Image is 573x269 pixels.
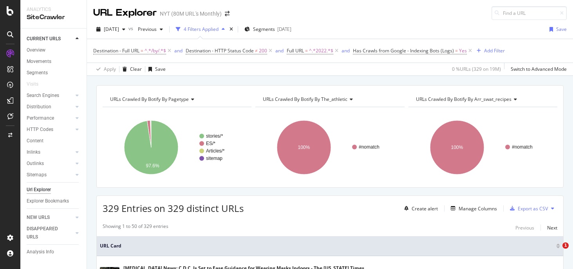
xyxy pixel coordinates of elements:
span: URLs Crawled By Botify By arr_swat_recipes [416,96,512,102]
a: Analysis Info [27,248,81,256]
a: Search Engines [27,91,73,100]
div: Outlinks [27,160,44,168]
button: Manage Columns [448,204,497,213]
div: CURRENT URLS [27,35,61,43]
button: Export as CSV [507,202,548,215]
button: Apply [93,63,116,75]
div: Export as CSV [518,205,548,212]
input: Find a URL [492,6,567,20]
span: vs [128,25,135,32]
a: Explorer Bookmarks [27,197,81,205]
div: Url Explorer [27,186,51,194]
text: sitemap [206,156,222,161]
text: 97.6% [146,163,159,169]
button: Segments[DATE] [241,23,295,36]
span: = [455,47,458,54]
div: 4 Filters Applied [184,26,219,32]
span: URLs Crawled By Botify By pagetype [110,96,189,102]
div: Next [547,224,557,231]
a: Distribution [27,103,73,111]
button: Previous [135,23,166,36]
div: URL Explorer [93,6,157,20]
a: Movements [27,57,81,66]
button: Add Filter [474,46,505,56]
a: Overview [27,46,81,54]
div: SiteCrawler [27,13,80,22]
a: Segments [27,69,81,77]
a: Sitemaps [27,171,73,179]
div: Visits [27,80,38,88]
h4: URLs Crawled By Botify By arr_swat_recipes [414,93,550,106]
div: A chart. [409,113,556,181]
span: 2025 Aug. 4th [104,26,119,32]
div: [DATE] [277,26,291,32]
button: Save [546,23,567,36]
div: Movements [27,57,51,66]
span: 1 [562,242,569,249]
h4: URLs Crawled By Botify By pagetype [108,93,244,106]
button: Previous [515,223,534,232]
button: and [174,47,183,54]
div: Add Filter [484,47,505,54]
text: 100% [298,145,310,150]
div: Sitemaps [27,171,47,179]
a: HTTP Codes [27,126,73,134]
div: Inlinks [27,148,40,156]
svg: A chart. [255,113,403,181]
iframe: Intercom live chat [546,242,565,261]
span: Destination - HTTP Status Code [186,47,254,54]
button: Next [547,223,557,232]
span: = [141,47,143,54]
span: ^.*/by/.*$ [145,45,166,56]
div: Performance [27,114,54,122]
div: HTTP Codes [27,126,53,134]
text: #nomatch [512,144,533,150]
span: URLs Crawled By Botify By the_athletic [263,96,347,102]
div: Content [27,137,43,145]
div: Manage Columns [459,205,497,212]
a: NEW URLS [27,213,73,222]
div: Analysis Info [27,248,54,256]
div: Distribution [27,103,51,111]
div: Clear [130,66,142,72]
a: DISAPPEARED URLS [27,225,73,241]
div: and [275,47,284,54]
a: Outlinks [27,160,73,168]
div: Save [155,66,166,72]
span: ≠ [255,47,258,54]
span: Segments [253,26,275,32]
div: Previous [515,224,534,231]
div: NYT (80M URL's Monthly) [160,10,222,18]
div: Apply [104,66,116,72]
span: 200 [259,45,267,56]
button: Create alert [401,202,438,215]
a: Url Explorer [27,186,81,194]
svg: A chart. [103,113,250,181]
span: URL Card [100,242,554,249]
div: Switch to Advanced Mode [511,66,567,72]
button: Switch to Advanced Mode [508,63,567,75]
h4: URLs Crawled By Botify By the_athletic [261,93,397,106]
text: 100% [451,145,463,150]
span: ^.*2022.*$ [309,45,333,56]
span: = [305,47,308,54]
text: stories/* [206,133,223,139]
button: [DATE] [93,23,128,36]
div: DISAPPEARED URLS [27,225,66,241]
span: Previous [135,26,157,32]
span: Yes [459,45,467,56]
text: Articles/* [206,148,225,154]
div: Search Engines [27,91,59,100]
button: and [342,47,350,54]
div: Overview [27,46,45,54]
span: Destination - Full URL [93,47,139,54]
div: 0 % URLs ( 329 on 19M ) [452,66,501,72]
div: Segments [27,69,48,77]
span: 329 Entries on 329 distinct URLs [103,202,244,215]
text: #nomatch [359,144,380,150]
button: Save [145,63,166,75]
